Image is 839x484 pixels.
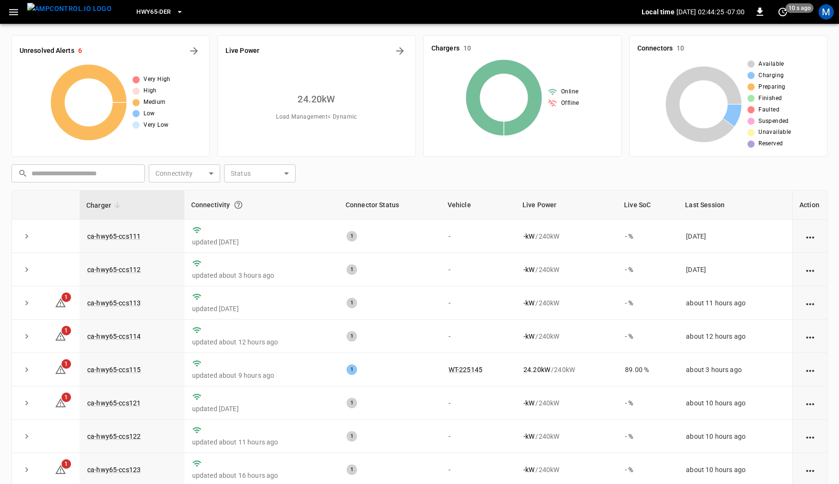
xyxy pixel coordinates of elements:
td: - % [617,253,678,286]
a: ca-hwy65-ccs114 [87,333,141,340]
button: expand row [20,329,34,343]
td: about 3 hours ago [678,353,792,386]
p: updated about 12 hours ago [192,337,331,347]
div: 1 [347,364,357,375]
div: 1 [347,264,357,275]
th: Live SoC [617,191,678,220]
td: - % [617,286,678,320]
p: updated about 3 hours ago [192,271,331,280]
th: Action [792,191,827,220]
th: Last Session [678,191,792,220]
span: High [143,86,157,96]
p: - kW [523,332,534,341]
h6: 24.20 kW [297,91,335,107]
div: / 240 kW [523,432,610,441]
span: Charging [758,71,784,81]
div: action cell options [804,265,816,274]
td: - [441,253,516,286]
button: Connection between the charger and our software. [230,196,247,213]
span: Unavailable [758,128,791,137]
div: 1 [347,398,357,408]
a: WT-225145 [449,366,482,373]
th: Live Power [516,191,617,220]
p: updated about 11 hours ago [192,437,331,447]
div: / 240 kW [523,465,610,474]
td: [DATE] [678,253,792,286]
img: ampcontrol.io logo [27,3,112,15]
td: about 12 hours ago [678,320,792,353]
span: 1 [61,292,71,302]
div: action cell options [804,232,816,241]
td: - [441,220,516,253]
span: Very Low [143,121,168,130]
p: - kW [523,432,534,441]
td: - [441,286,516,320]
h6: Connectors [637,43,673,54]
div: / 240 kW [523,298,610,308]
span: Load Management = Dynamic [276,112,357,122]
td: - % [617,220,678,253]
div: action cell options [804,365,816,374]
a: ca-hwy65-ccs123 [87,466,141,474]
span: 1 [61,459,71,469]
a: ca-hwy65-ccs122 [87,433,141,440]
td: - [441,420,516,453]
span: Suspended [758,117,789,126]
span: Online [561,87,578,97]
button: set refresh interval [775,4,790,20]
span: Very High [143,75,171,84]
p: - kW [523,265,534,274]
a: 1 [55,332,66,340]
div: / 240 kW [523,398,610,408]
td: - [441,386,516,420]
span: HWY65-DER [136,7,171,18]
td: about 10 hours ago [678,386,792,420]
button: All Alerts [186,43,202,59]
div: action cell options [804,398,816,408]
div: 1 [347,231,357,242]
a: ca-hwy65-ccs112 [87,266,141,273]
button: HWY65-DER [133,3,187,21]
p: - kW [523,398,534,408]
button: expand row [20,296,34,310]
p: [DATE] 02:44:25 -07:00 [676,7,745,17]
td: about 11 hours ago [678,286,792,320]
p: - kW [523,465,534,474]
div: / 240 kW [523,232,610,241]
p: updated about 16 hours ago [192,471,331,480]
a: ca-hwy65-ccs121 [87,399,141,407]
span: Offline [561,99,579,108]
div: / 240 kW [523,332,610,341]
h6: Chargers [431,43,460,54]
p: updated about 9 hours ago [192,371,331,380]
h6: 10 [676,43,684,54]
div: 1 [347,464,357,475]
th: Vehicle [441,191,516,220]
p: 24.20 kW [523,365,550,374]
span: 1 [61,393,71,402]
span: Faulted [758,105,779,115]
h6: 10 [463,43,471,54]
div: 1 [347,431,357,442]
a: 1 [55,365,66,373]
span: Preparing [758,82,786,92]
div: action cell options [804,332,816,341]
div: 1 [347,331,357,342]
p: Local time [642,7,675,17]
td: - [441,320,516,353]
span: Finished [758,94,782,103]
div: action cell options [804,432,816,441]
button: expand row [20,363,34,377]
a: ca-hwy65-ccs115 [87,366,141,373]
span: Reserved [758,139,783,149]
td: - % [617,420,678,453]
td: about 10 hours ago [678,420,792,453]
button: expand row [20,429,34,444]
th: Connector Status [339,191,441,220]
span: 1 [61,326,71,335]
div: 1 [347,298,357,308]
h6: Live Power [225,46,259,56]
p: updated [DATE] [192,237,331,247]
div: Connectivity [191,196,332,213]
td: - % [617,386,678,420]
